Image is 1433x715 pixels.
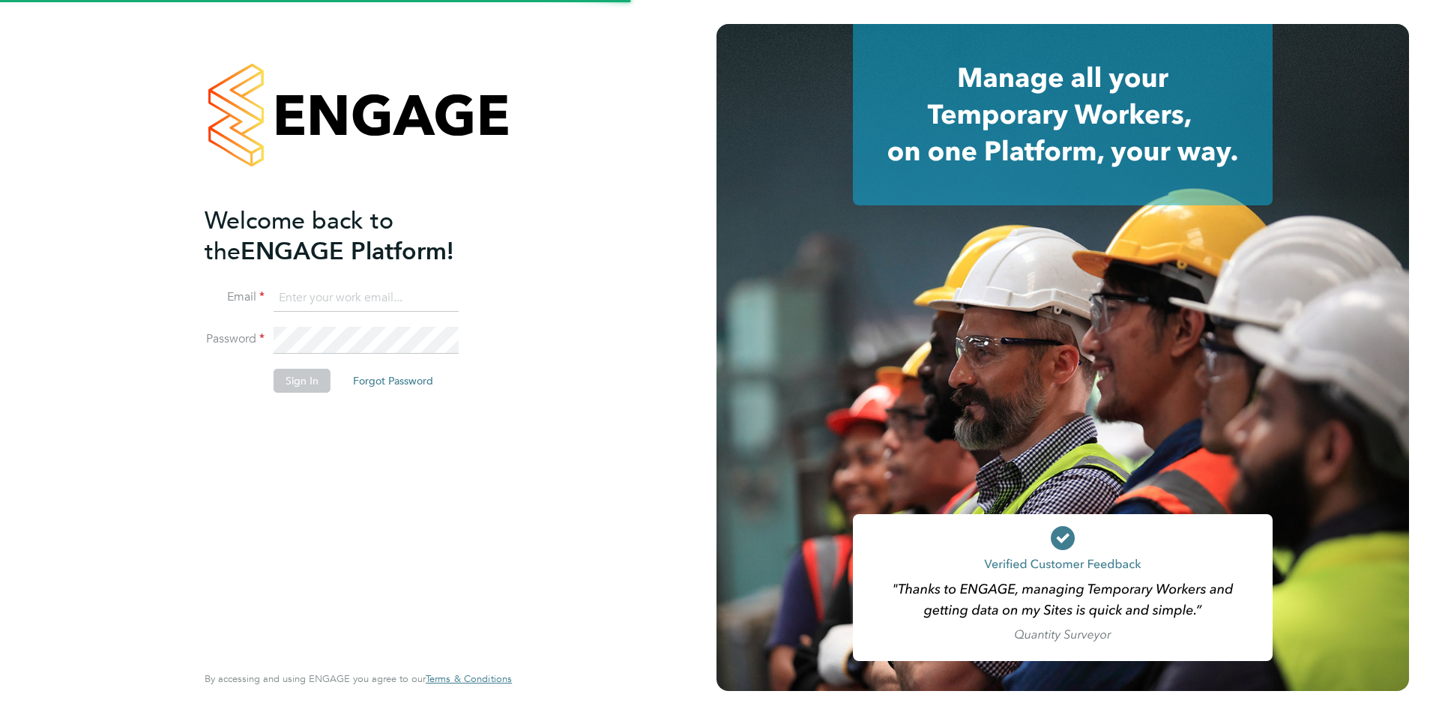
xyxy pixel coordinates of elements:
button: Sign In [274,369,331,393]
span: By accessing and using ENGAGE you agree to our [205,672,512,685]
label: Email [205,289,265,305]
input: Enter your work email... [274,285,459,312]
button: Forgot Password [341,369,445,393]
a: Terms & Conditions [426,673,512,685]
span: Terms & Conditions [426,672,512,685]
span: Welcome back to the [205,206,393,266]
h2: ENGAGE Platform! [205,205,497,267]
label: Password [205,331,265,347]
